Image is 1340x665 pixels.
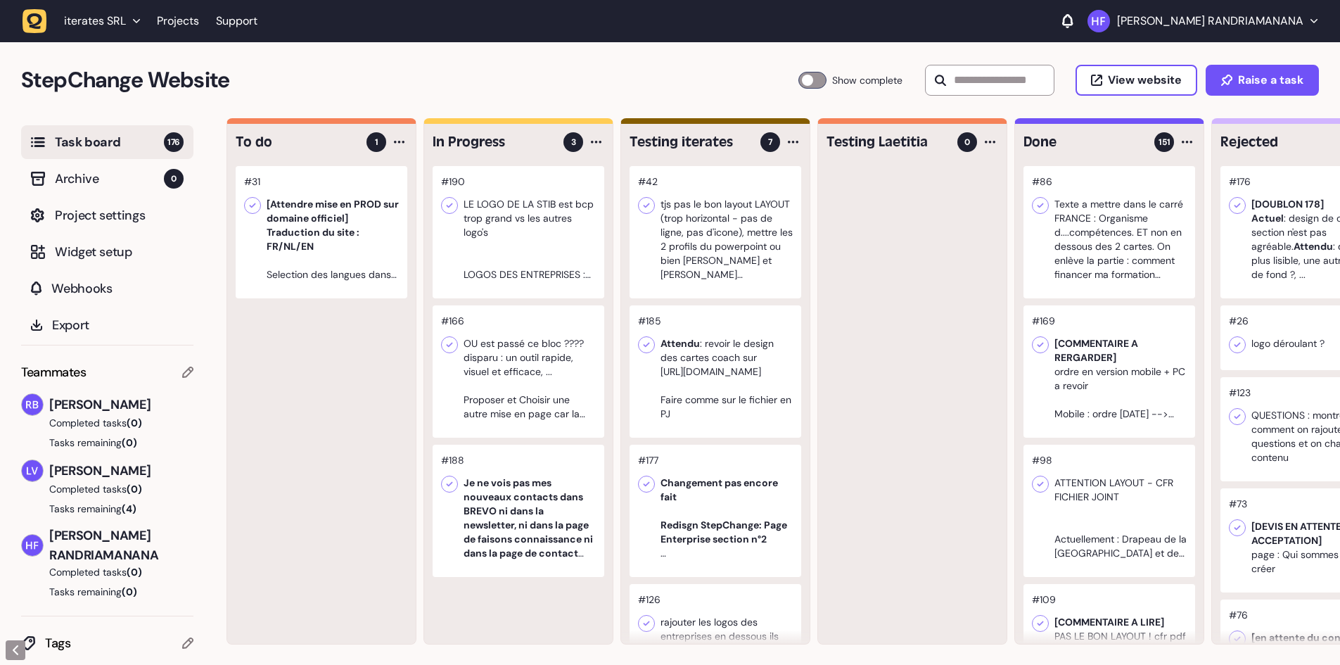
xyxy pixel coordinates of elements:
h4: To do [236,132,357,152]
a: Projects [157,8,199,34]
span: (0) [127,483,142,495]
button: Raise a task [1206,65,1319,96]
span: Task board [55,132,164,152]
span: (0) [122,585,137,598]
span: 7 [768,136,772,148]
button: Completed tasks(0) [21,482,182,496]
button: Widget setup [21,235,193,269]
span: View website [1108,75,1182,86]
span: iterates SRL [64,14,126,28]
span: Show complete [832,72,902,89]
span: 176 [164,132,184,152]
span: 0 [164,169,184,189]
h4: Testing iterates [630,132,751,152]
span: 3 [571,136,576,148]
button: Tasks remaining(4) [21,502,193,516]
button: View website [1076,65,1197,96]
button: Webhooks [21,272,193,305]
button: iterates SRL [23,8,148,34]
span: [PERSON_NAME] RANDRIAMANANA [49,526,193,565]
span: Tags [45,633,182,653]
button: Archive0 [21,162,193,196]
h4: Done [1023,132,1144,152]
img: Harimisa Fidèle Ullmann RANDRIAMANANA [1087,10,1110,32]
button: Completed tasks(0) [21,565,182,579]
span: 151 [1159,136,1170,148]
img: Laetitia van Wijck [22,460,43,481]
span: (4) [122,502,136,515]
span: Project settings [55,205,184,225]
button: Export [21,308,193,342]
button: Project settings [21,198,193,232]
button: Completed tasks(0) [21,416,182,430]
span: Webhooks [51,279,184,298]
span: 0 [964,136,970,148]
img: Rodolphe Balay [22,394,43,415]
span: (0) [127,417,142,429]
span: 1 [375,136,378,148]
span: [PERSON_NAME] [49,461,193,481]
span: (0) [127,566,142,578]
span: Export [52,315,184,335]
span: Archive [55,169,164,189]
button: Tasks remaining(0) [21,585,193,599]
p: [PERSON_NAME] RANDRIAMANANA [1117,14,1303,28]
span: [PERSON_NAME] [49,395,193,414]
span: Raise a task [1238,75,1303,86]
button: [PERSON_NAME] RANDRIAMANANA [1087,10,1317,32]
a: Support [216,14,257,28]
span: (0) [122,436,137,449]
h4: In Progress [433,132,554,152]
span: Teammates [21,362,87,382]
img: Harimisa Fidèle Ullmann RANDRIAMANANA [22,535,43,556]
span: Widget setup [55,242,184,262]
h2: StepChange Website [21,63,798,97]
button: Task board176 [21,125,193,159]
h4: Testing Laetitia [827,132,947,152]
button: Tasks remaining(0) [21,436,193,450]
